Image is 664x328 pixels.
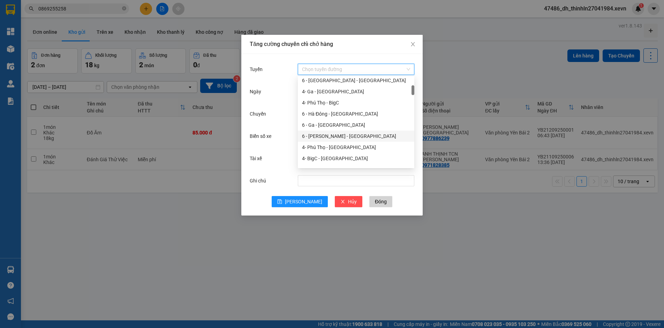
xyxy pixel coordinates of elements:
[250,89,265,94] label: Ngày
[272,196,328,207] button: save[PERSON_NAME]
[250,133,275,139] label: Biển số xe
[348,198,357,205] span: Hủy
[298,75,414,86] div: 6 - Yên Bái - Hà Đông
[369,196,392,207] button: Đóng
[410,41,416,47] span: close
[302,121,410,129] div: 6 - Ga - [GEOGRAPHIC_DATA]
[302,88,410,95] div: 4- Ga - [GEOGRAPHIC_DATA]
[298,119,414,131] div: 6 - Ga - Yên Bái
[302,99,410,107] div: 4- Phú Thọ - BigC
[9,9,44,44] img: logo.jpg
[250,67,266,72] label: Tuyến
[302,166,410,173] div: Vp Trung Chuyển - [GEOGRAPHIC_DATA]
[298,175,414,186] input: Ghi chú
[65,26,292,34] li: Hotline: 19001155
[340,199,345,205] span: close
[302,77,410,84] div: 6 - [GEOGRAPHIC_DATA] - [GEOGRAPHIC_DATA]
[298,142,414,153] div: 4- Phú Thọ - Ga
[9,50,122,62] b: GỬI : Văn phòng Yên Bái 2
[298,131,414,142] div: 6 - Yên Bái - Ga
[403,35,423,54] button: Close
[302,110,410,118] div: 6 - Hà Đông - [GEOGRAPHIC_DATA]
[250,111,270,117] label: Chuyến
[298,108,414,119] div: 6 - Hà Đông - Yên Bái
[298,164,414,175] div: Vp Trung Chuyển - Sài Gòn
[285,198,322,205] span: [PERSON_NAME]
[302,143,410,151] div: 4- Phú Thọ - [GEOGRAPHIC_DATA]
[302,155,410,162] div: 4- BigC - [GEOGRAPHIC_DATA]
[65,17,292,26] li: Số 10 ngõ 15 Ngọc Hồi, Q.[PERSON_NAME], [GEOGRAPHIC_DATA]
[277,199,282,205] span: save
[250,40,414,48] div: Tăng cường chuyến chỉ chở hàng
[302,132,410,140] div: 6 - [PERSON_NAME] - [GEOGRAPHIC_DATA]
[250,156,265,161] label: Tài xế
[298,86,414,97] div: 4- Ga - Phú Thọ
[335,196,362,207] button: closeHủy
[375,198,387,205] span: Đóng
[250,178,270,183] label: Ghi chú
[298,153,414,164] div: 4- BigC - Phú Thọ
[298,97,414,108] div: 4- Phú Thọ - BigC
